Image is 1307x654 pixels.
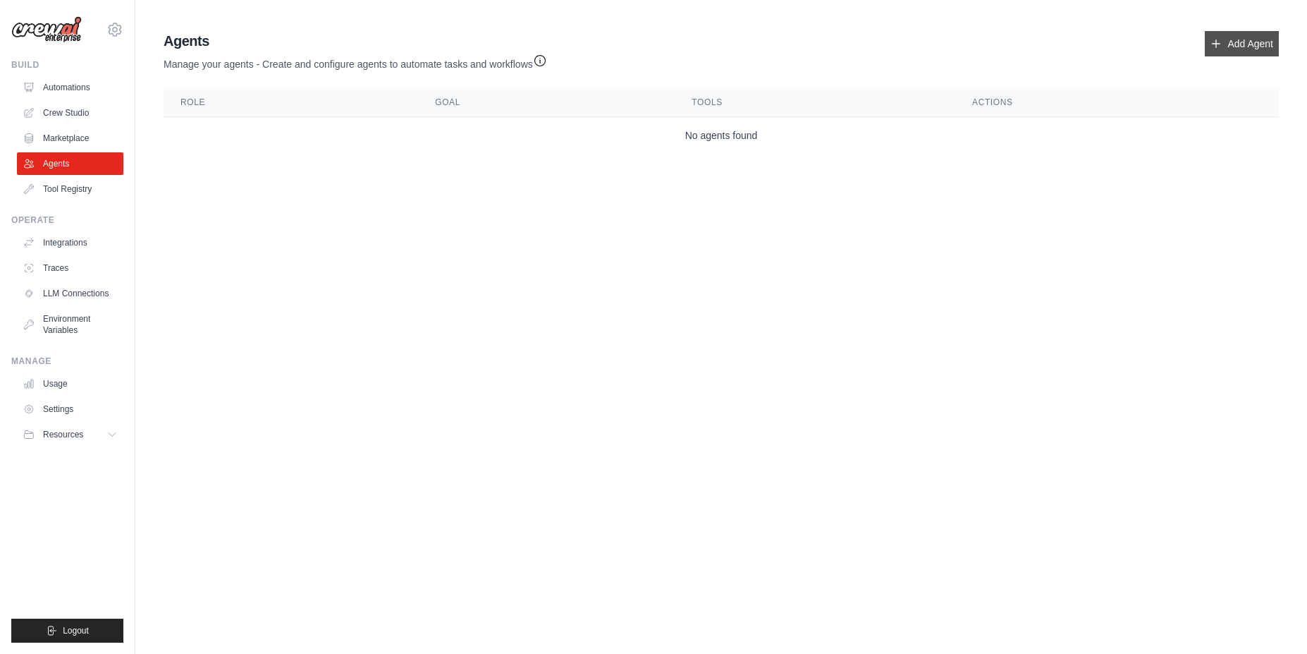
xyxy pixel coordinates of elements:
a: Crew Studio [17,102,123,124]
img: Logo [11,16,82,43]
th: Goal [418,88,675,117]
a: Environment Variables [17,308,123,341]
a: LLM Connections [17,282,123,305]
th: Actions [955,88,1279,117]
a: Agents [17,152,123,175]
a: Integrations [17,231,123,254]
p: Manage your agents - Create and configure agents to automate tasks and workflows [164,51,547,71]
a: Tool Registry [17,178,123,200]
div: Build [11,59,123,71]
button: Logout [11,619,123,643]
a: Add Agent [1205,31,1279,56]
span: Resources [43,429,83,440]
div: Manage [11,356,123,367]
div: Operate [11,214,123,226]
a: Traces [17,257,123,279]
span: Logout [63,625,89,636]
a: Settings [17,398,123,420]
a: Marketplace [17,127,123,150]
a: Automations [17,76,123,99]
td: No agents found [164,117,1279,155]
th: Tools [675,88,955,117]
button: Resources [17,423,123,446]
th: Role [164,88,418,117]
h2: Agents [164,31,547,51]
a: Usage [17,373,123,395]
